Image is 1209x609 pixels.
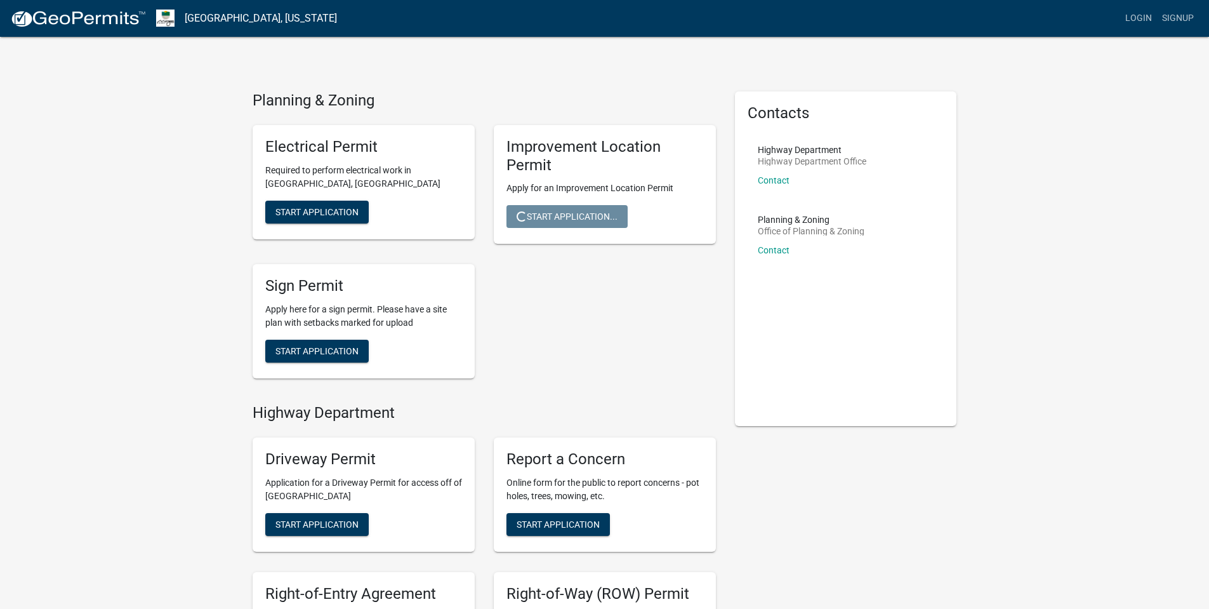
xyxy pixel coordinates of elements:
p: Online form for the public to report concerns - pot holes, trees, mowing, etc. [506,476,703,503]
button: Start Application [265,340,369,363]
p: Application for a Driveway Permit for access off of [GEOGRAPHIC_DATA] [265,476,462,503]
h5: Contacts [748,104,944,123]
span: Start Application... [517,211,618,222]
p: Highway Department [758,145,866,154]
p: Apply for an Improvement Location Permit [506,182,703,195]
span: Start Application [275,519,359,529]
span: Start Application [517,519,600,529]
img: Morgan County, Indiana [156,10,175,27]
button: Start Application [265,201,369,224]
p: Apply here for a sign permit. Please have a site plan with setbacks marked for upload [265,303,462,330]
a: Login [1120,6,1157,30]
h5: Report a Concern [506,450,703,469]
span: Start Application [275,346,359,356]
p: Office of Planning & Zoning [758,227,864,236]
span: Start Application [275,206,359,217]
button: Start Application [506,513,610,536]
h5: Improvement Location Permit [506,138,703,175]
h5: Driveway Permit [265,450,462,469]
h5: Right-of-Entry Agreement [265,585,462,603]
button: Start Application [265,513,369,536]
h5: Electrical Permit [265,138,462,156]
a: Contact [758,175,789,185]
h5: Right-of-Way (ROW) Permit [506,585,703,603]
h4: Planning & Zoning [253,91,716,110]
h5: Sign Permit [265,277,462,295]
a: Contact [758,245,789,255]
p: Highway Department Office [758,157,866,166]
button: Start Application... [506,205,628,228]
a: Signup [1157,6,1199,30]
h4: Highway Department [253,404,716,422]
p: Planning & Zoning [758,215,864,224]
p: Required to perform electrical work in [GEOGRAPHIC_DATA], [GEOGRAPHIC_DATA] [265,164,462,191]
a: [GEOGRAPHIC_DATA], [US_STATE] [185,8,337,29]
